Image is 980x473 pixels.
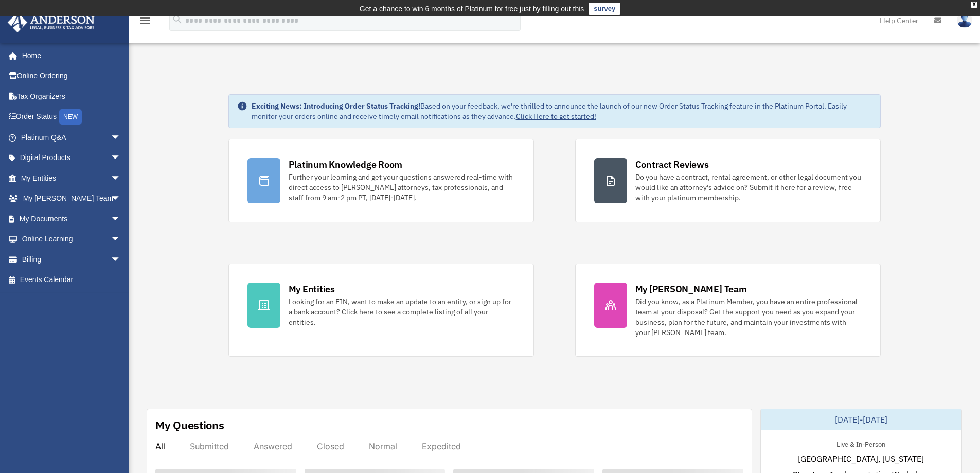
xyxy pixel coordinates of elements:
a: Tax Organizers [7,86,136,107]
a: My Documentsarrow_drop_down [7,208,136,229]
a: Platinum Q&Aarrow_drop_down [7,127,136,148]
div: Contract Reviews [635,158,709,171]
span: arrow_drop_down [111,168,131,189]
span: arrow_drop_down [111,127,131,148]
a: Platinum Knowledge Room Further your learning and get your questions answered real-time with dire... [228,139,534,222]
div: Get a chance to win 6 months of Platinum for free just by filling out this [360,3,584,15]
div: Normal [369,441,397,451]
span: arrow_drop_down [111,188,131,209]
div: Platinum Knowledge Room [289,158,403,171]
a: My Entitiesarrow_drop_down [7,168,136,188]
a: My Entities Looking for an EIN, want to make an update to an entity, or sign up for a bank accoun... [228,264,534,357]
div: My Entities [289,283,335,295]
div: close [971,2,977,8]
div: Did you know, as a Platinum Member, you have an entire professional team at your disposal? Get th... [635,296,862,338]
img: User Pic [957,13,972,28]
div: [DATE]-[DATE] [761,409,961,430]
span: arrow_drop_down [111,148,131,169]
a: Online Learningarrow_drop_down [7,229,136,250]
div: Further your learning and get your questions answered real-time with direct access to [PERSON_NAM... [289,172,515,203]
div: My [PERSON_NAME] Team [635,283,747,295]
a: Billingarrow_drop_down [7,249,136,270]
a: Order StatusNEW [7,107,136,128]
div: Live & In-Person [828,438,894,449]
span: arrow_drop_down [111,208,131,230]
div: Answered [254,441,292,451]
a: Events Calendar [7,270,136,290]
div: Closed [317,441,344,451]
a: My [PERSON_NAME] Team Did you know, as a Platinum Member, you have an entire professional team at... [575,264,881,357]
a: Digital Productsarrow_drop_down [7,148,136,168]
span: arrow_drop_down [111,229,131,250]
div: Based on your feedback, we're thrilled to announce the launch of our new Order Status Tracking fe... [252,101,872,121]
img: Anderson Advisors Platinum Portal [5,12,98,32]
div: Submitted [190,441,229,451]
a: menu [139,18,151,27]
a: Home [7,45,131,66]
a: Online Ordering [7,66,136,86]
i: menu [139,14,151,27]
span: arrow_drop_down [111,249,131,270]
div: All [155,441,165,451]
i: search [172,14,183,25]
span: [GEOGRAPHIC_DATA], [US_STATE] [798,452,924,465]
a: survey [589,3,620,15]
strong: Exciting News: Introducing Order Status Tracking! [252,101,420,111]
a: My [PERSON_NAME] Teamarrow_drop_down [7,188,136,209]
div: NEW [59,109,82,125]
div: Looking for an EIN, want to make an update to an entity, or sign up for a bank account? Click her... [289,296,515,327]
a: Click Here to get started! [516,112,596,121]
div: Do you have a contract, rental agreement, or other legal document you would like an attorney's ad... [635,172,862,203]
div: My Questions [155,417,224,433]
div: Expedited [422,441,461,451]
a: Contract Reviews Do you have a contract, rental agreement, or other legal document you would like... [575,139,881,222]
